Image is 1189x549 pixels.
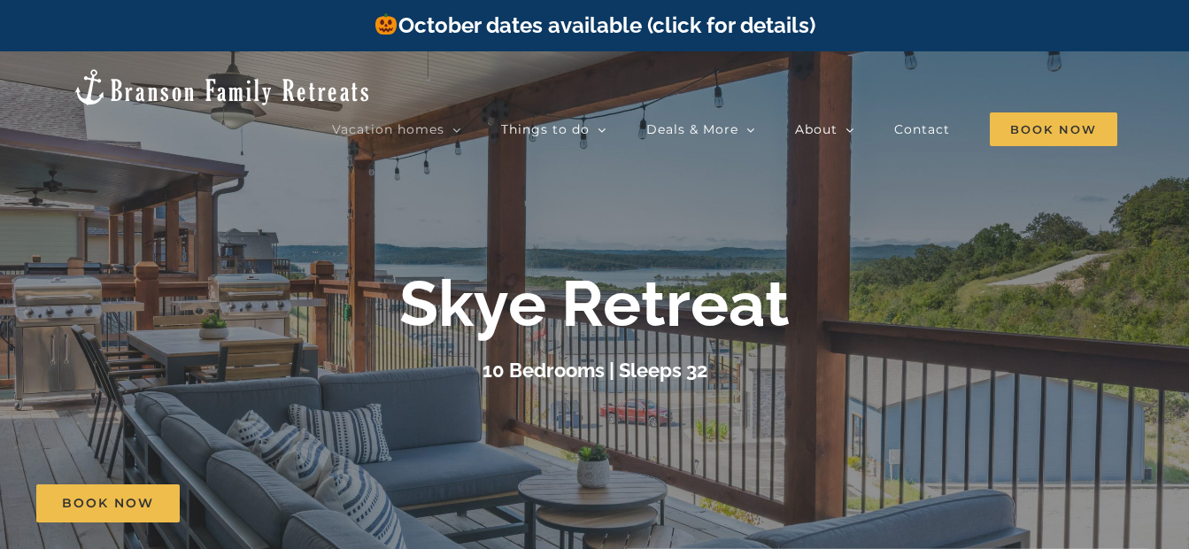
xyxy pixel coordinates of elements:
[501,112,606,147] a: Things to do
[375,13,397,35] img: 🎃
[501,123,590,135] span: Things to do
[795,112,854,147] a: About
[62,496,154,511] span: Book Now
[399,267,790,342] b: Skye Retreat
[332,112,461,147] a: Vacation homes
[646,112,755,147] a: Deals & More
[646,123,738,135] span: Deals & More
[374,12,815,38] a: October dates available (click for details)
[483,359,707,382] h3: 10 Bedrooms | Sleeps 32
[332,112,1117,147] nav: Main Menu
[894,123,950,135] span: Contact
[894,112,950,147] a: Contact
[72,67,372,107] img: Branson Family Retreats Logo
[795,123,838,135] span: About
[36,484,180,522] a: Book Now
[332,123,444,135] span: Vacation homes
